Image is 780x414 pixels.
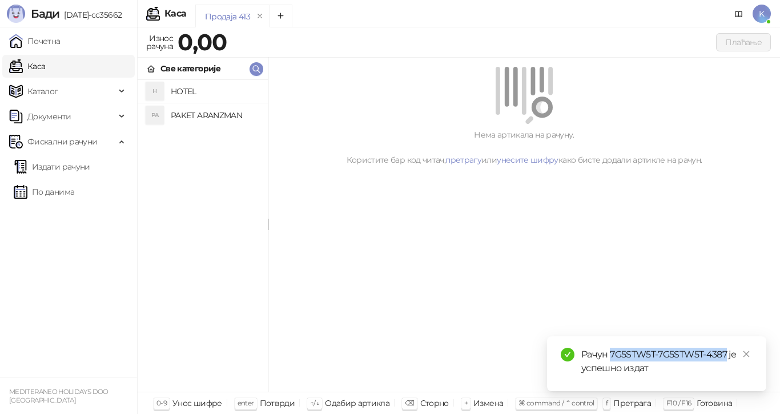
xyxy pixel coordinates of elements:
[252,11,267,21] button: remove
[9,388,108,404] small: MEDITERANEO HOLIDAYS DOO [GEOGRAPHIC_DATA]
[282,128,766,166] div: Нема артикала на рачуну. Користите бар код читач, или како бисте додали артикле на рачун.
[7,5,25,23] img: Logo
[14,155,90,178] a: Издати рачуни
[420,396,449,411] div: Сторно
[697,396,732,411] div: Готовина
[172,396,222,411] div: Унос шифре
[613,396,651,411] div: Претрага
[144,31,175,54] div: Износ рачуна
[160,62,220,75] div: Све категорије
[146,82,164,101] div: H
[164,9,186,18] div: Каса
[561,348,574,361] span: check-circle
[473,396,503,411] div: Измена
[606,399,608,407] span: f
[270,5,292,27] button: Add tab
[178,28,227,56] strong: 0,00
[27,105,71,128] span: Документи
[325,396,389,411] div: Одабир артикла
[9,55,45,78] a: Каса
[445,155,481,165] a: претрагу
[497,155,558,165] a: унесите шифру
[518,399,594,407] span: ⌘ command / ⌃ control
[27,80,58,103] span: Каталог
[716,33,771,51] button: Плаћање
[9,30,61,53] a: Почетна
[156,399,167,407] span: 0-9
[205,10,250,23] div: Продаја 413
[581,348,753,375] div: Рачун 7G5STW5T-7G5STW5T-4387 је успешно издат
[464,399,468,407] span: +
[310,399,319,407] span: ↑/↓
[146,106,164,124] div: PA
[27,130,97,153] span: Фискални рачуни
[138,80,268,392] div: grid
[730,5,748,23] a: Документација
[238,399,254,407] span: enter
[753,5,771,23] span: K
[171,106,259,124] h4: PAKET ARANZMAN
[14,180,74,203] a: По данима
[31,7,59,21] span: Бади
[59,10,122,20] span: [DATE]-cc35662
[666,399,691,407] span: F10 / F16
[260,396,295,411] div: Потврди
[742,350,750,358] span: close
[740,348,753,360] a: Close
[405,399,414,407] span: ⌫
[171,82,259,101] h4: HOTEL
